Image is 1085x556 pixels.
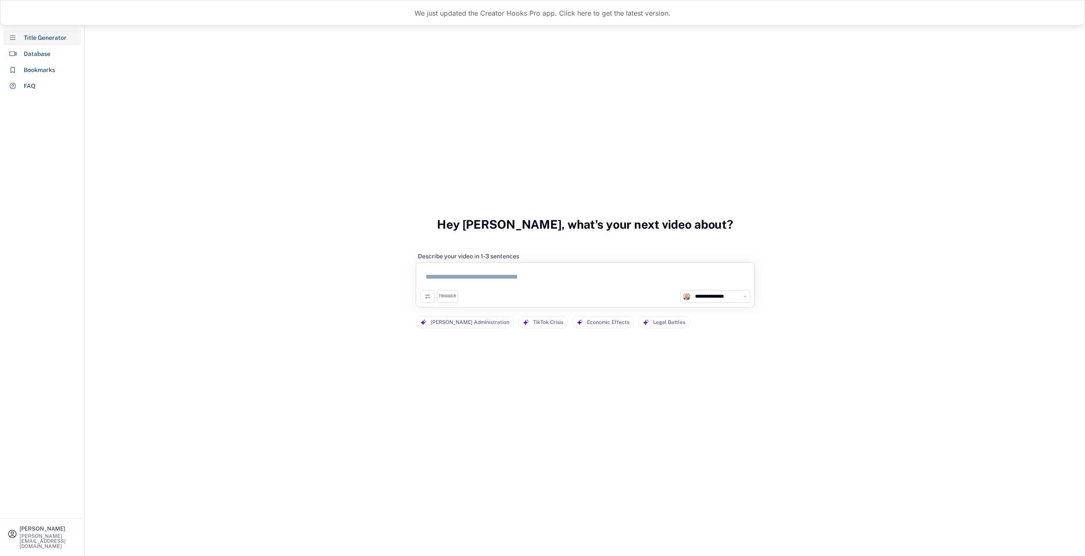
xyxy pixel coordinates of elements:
[437,208,733,241] h3: Hey [PERSON_NAME], what's your next video about?
[431,316,509,329] div: [PERSON_NAME] Administration
[418,252,519,260] div: Describe your video in 1-3 sentences
[653,316,685,329] div: Legal Battles
[24,50,50,58] div: Database
[24,82,36,91] div: FAQ
[19,526,77,531] div: [PERSON_NAME]
[587,316,629,329] div: Economic Effects
[533,316,563,329] div: TikTok Crisis
[24,66,55,75] div: Bookmarks
[683,293,690,300] img: channels4_profile.jpg
[24,33,67,42] div: Title Generator
[19,534,77,549] div: [PERSON_NAME][EMAIL_ADDRESS][DOMAIN_NAME]
[439,293,456,299] div: TRIGGER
